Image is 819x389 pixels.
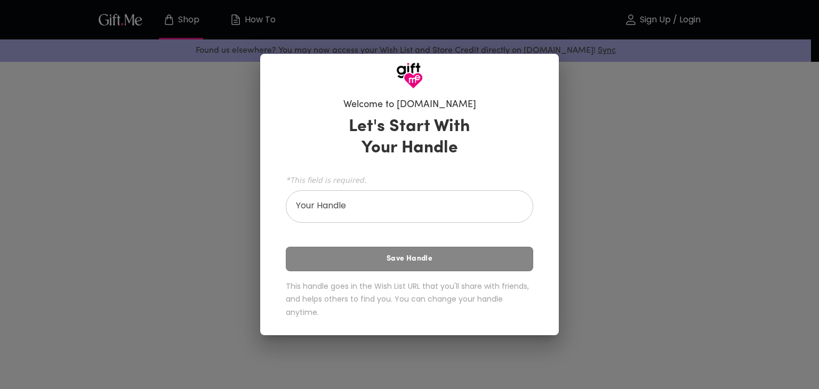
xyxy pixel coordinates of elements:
[335,116,484,159] h3: Let's Start With Your Handle
[286,280,533,319] h6: This handle goes in the Wish List URL that you'll share with friends, and helps others to find yo...
[343,99,476,111] h6: Welcome to [DOMAIN_NAME]
[286,175,533,185] span: *This field is required.
[396,62,423,89] img: GiftMe Logo
[286,193,521,223] input: Your Handle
